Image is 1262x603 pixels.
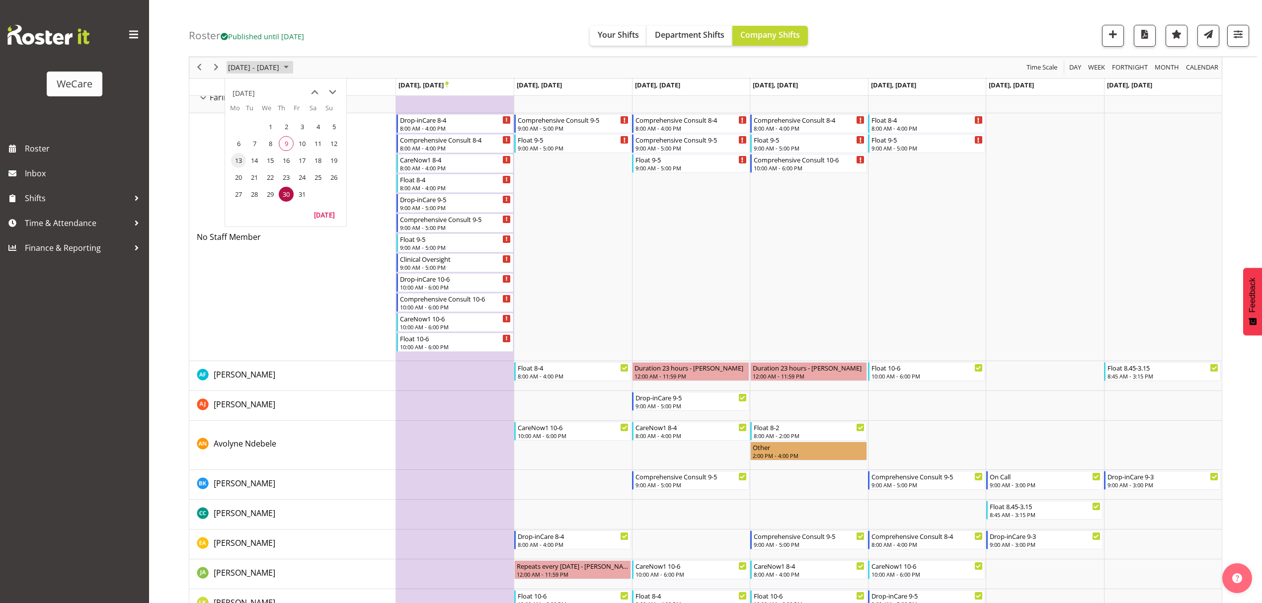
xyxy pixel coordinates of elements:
[632,560,749,579] div: Jane Arps"s event - CareNow1 10-6 Begin From Wednesday, October 29, 2025 at 10:00:00 AM GMT+13:00...
[632,362,749,381] div: Alex Ferguson"s event - Duration 23 hours - Alex Ferguson Begin From Wednesday, October 29, 2025 ...
[400,333,511,343] div: Float 10-6
[221,31,304,41] span: Published until [DATE]
[396,194,513,213] div: No Staff Member"s event - Drop-inCare 9-5 Begin From Monday, October 27, 2025 at 9:00:00 AM GMT+1...
[214,537,275,549] a: [PERSON_NAME]
[231,170,246,185] span: Monday, October 20, 2025
[1243,268,1262,335] button: Feedback - Show survey
[750,560,867,579] div: Jane Arps"s event - CareNow1 8-4 Begin From Thursday, October 30, 2025 at 8:00:00 AM GMT+13:00 En...
[400,263,511,271] div: 9:00 AM - 5:00 PM
[25,191,129,206] span: Shifts
[306,83,323,101] button: previous month
[518,432,629,440] div: 10:00 AM - 6:00 PM
[518,363,629,373] div: Float 8-4
[295,119,310,134] span: Friday, October 3, 2025
[263,170,278,185] span: Wednesday, October 22, 2025
[986,501,1103,520] div: Charlotte Courtney"s event - Float 8.45-3.15 Begin From Saturday, November 1, 2025 at 8:45:00 AM ...
[279,153,294,168] span: Thursday, October 16, 2025
[396,134,513,153] div: No Staff Member"s event - Comprehensive Consult 8-4 Begin From Monday, October 27, 2025 at 8:00:0...
[189,391,396,421] td: Amy Johannsen resource
[990,531,1101,541] div: Drop-inCare 9-3
[214,567,275,579] a: [PERSON_NAME]
[753,442,865,452] div: Other
[1068,62,1082,74] span: Day
[400,184,511,192] div: 8:00 AM - 4:00 PM
[647,26,732,46] button: Department Shifts
[262,103,278,118] th: We
[518,124,629,132] div: 9:00 AM - 5:00 PM
[396,114,513,133] div: No Staff Member"s event - Drop-inCare 8-4 Begin From Monday, October 27, 2025 at 8:00:00 AM GMT+1...
[311,136,325,151] span: Saturday, October 11, 2025
[754,422,865,432] div: Float 8-2
[1102,25,1124,47] button: Add a new shift
[210,91,248,103] span: Faringdon
[323,83,341,101] button: next month
[990,471,1101,481] div: On Call
[634,372,746,380] div: 12:00 AM - 11:59 PM
[311,170,325,185] span: Saturday, October 25, 2025
[1110,62,1150,74] button: Fortnight
[871,531,982,541] div: Comprehensive Consult 8-4
[231,187,246,202] span: Monday, October 27, 2025
[25,240,129,255] span: Finance & Reporting
[1166,25,1187,47] button: Highlight an important date within the roster.
[214,369,275,380] a: [PERSON_NAME]
[635,80,680,89] span: [DATE], [DATE]
[1104,362,1221,381] div: Alex Ferguson"s event - Float 8.45-3.15 Begin From Sunday, November 2, 2025 at 8:45:00 AM GMT+13:...
[754,540,865,548] div: 9:00 AM - 5:00 PM
[989,80,1034,89] span: [DATE], [DATE]
[247,187,262,202] span: Tuesday, October 28, 2025
[753,452,865,459] div: 2:00 PM - 4:00 PM
[398,80,449,89] span: [DATE], [DATE]
[214,507,275,519] a: [PERSON_NAME]
[193,62,206,74] button: Previous
[396,174,513,193] div: No Staff Member"s event - Float 8-4 Begin From Monday, October 27, 2025 at 8:00:00 AM GMT+13:00 E...
[1153,62,1181,74] button: Timeline Month
[400,234,511,244] div: Float 9-5
[400,164,511,172] div: 8:00 AM - 4:00 PM
[868,134,985,153] div: No Staff Member"s event - Float 9-5 Begin From Friday, October 31, 2025 at 9:00:00 AM GMT+13:00 E...
[400,224,511,231] div: 9:00 AM - 5:00 PM
[396,273,513,292] div: No Staff Member"s event - Drop-inCare 10-6 Begin From Monday, October 27, 2025 at 10:00:00 AM GMT...
[1232,573,1242,583] img: help-xxl-2.png
[400,303,511,311] div: 10:00 AM - 6:00 PM
[247,136,262,151] span: Tuesday, October 7, 2025
[208,57,225,78] div: next period
[214,369,275,380] span: [PERSON_NAME]
[871,135,982,145] div: Float 9-5
[400,174,511,184] div: Float 8-4
[189,470,396,500] td: Brian Ko resource
[214,438,276,450] a: Avolyne Ndebele
[635,124,746,132] div: 8:00 AM - 4:00 PM
[396,253,513,272] div: No Staff Member"s event - Clinical Oversight Begin From Monday, October 27, 2025 at 9:00:00 AM GM...
[214,537,275,548] span: [PERSON_NAME]
[231,136,246,151] span: Monday, October 6, 2025
[7,25,89,45] img: Rosterit website logo
[517,570,629,578] div: 12:00 AM - 11:59 PM
[214,399,275,410] span: [PERSON_NAME]
[871,363,982,373] div: Float 10-6
[635,471,746,481] div: Comprehensive Consult 9-5
[1107,481,1218,489] div: 9:00 AM - 3:00 PM
[396,313,513,332] div: No Staff Member"s event - CareNow1 10-6 Begin From Monday, October 27, 2025 at 10:00:00 AM GMT+13...
[1107,80,1152,89] span: [DATE], [DATE]
[518,135,629,145] div: Float 9-5
[400,274,511,284] div: Drop-inCare 10-6
[517,561,629,571] div: Repeats every [DATE] - [PERSON_NAME]
[750,530,867,549] div: Ena Advincula"s event - Comprehensive Consult 9-5 Begin From Thursday, October 30, 2025 at 9:00:0...
[214,477,275,489] a: [PERSON_NAME]
[325,103,341,118] th: Su
[400,124,511,132] div: 8:00 AM - 4:00 PM
[754,531,865,541] div: Comprehensive Consult 9-5
[635,422,746,432] div: CareNow1 8-4
[1087,62,1107,74] button: Timeline Week
[279,170,294,185] span: Thursday, October 23, 2025
[189,500,396,529] td: Charlotte Courtney resource
[871,471,982,481] div: Comprehensive Consult 9-5
[189,421,396,470] td: Avolyne Ndebele resource
[214,398,275,410] a: [PERSON_NAME]
[754,144,865,152] div: 9:00 AM - 5:00 PM
[400,254,511,264] div: Clinical Oversight
[1248,278,1257,312] span: Feedback
[750,422,867,441] div: Avolyne Ndebele"s event - Float 8-2 Begin From Thursday, October 30, 2025 at 8:00:00 AM GMT+13:00...
[750,442,867,460] div: Avolyne Ndebele"s event - Other Begin From Thursday, October 30, 2025 at 2:00:00 PM GMT+13:00 End...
